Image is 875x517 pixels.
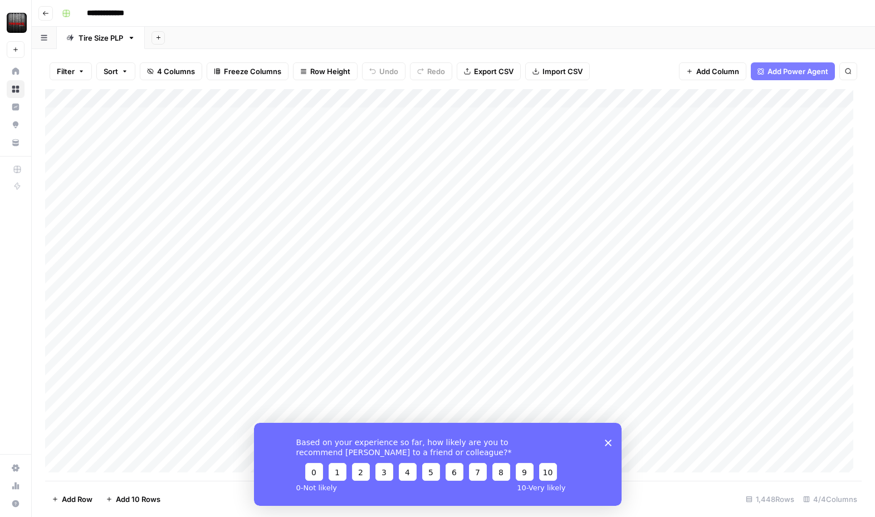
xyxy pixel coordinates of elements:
[474,66,514,77] span: Export CSV
[7,116,25,134] a: Opportunities
[310,66,350,77] span: Row Height
[62,494,92,505] span: Add Row
[116,494,160,505] span: Add 10 Rows
[799,490,862,508] div: 4/4 Columns
[7,80,25,98] a: Browse
[379,66,398,77] span: Undo
[7,459,25,477] a: Settings
[293,62,358,80] button: Row Height
[696,66,739,77] span: Add Column
[57,66,75,77] span: Filter
[7,477,25,495] a: Usage
[768,66,828,77] span: Add Power Agent
[525,62,590,80] button: Import CSV
[7,134,25,152] a: Your Data
[362,62,405,80] button: Undo
[224,66,281,77] span: Freeze Columns
[96,62,135,80] button: Sort
[410,62,452,80] button: Redo
[7,13,27,33] img: Tire Rack Logo
[207,62,289,80] button: Freeze Columns
[7,62,25,80] a: Home
[99,490,167,508] button: Add 10 Rows
[79,32,123,43] div: Tire Size PLP
[427,66,445,77] span: Redo
[140,62,202,80] button: 4 Columns
[254,423,622,506] iframe: Survey from AirOps
[57,27,145,49] a: Tire Size PLP
[542,66,583,77] span: Import CSV
[751,62,835,80] button: Add Power Agent
[741,490,799,508] div: 1,448 Rows
[7,9,25,37] button: Workspace: Tire Rack
[50,62,92,80] button: Filter
[679,62,746,80] button: Add Column
[457,62,521,80] button: Export CSV
[104,66,118,77] span: Sort
[7,495,25,513] button: Help + Support
[7,98,25,116] a: Insights
[157,66,195,77] span: 4 Columns
[45,490,99,508] button: Add Row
